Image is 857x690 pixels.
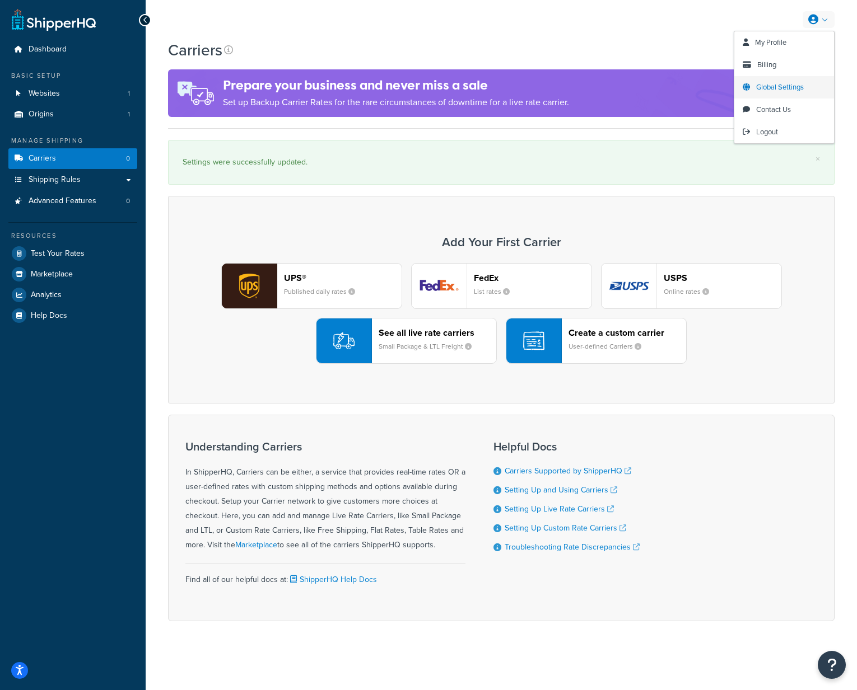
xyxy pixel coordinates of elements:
span: Contact Us [756,104,791,115]
div: Resources [8,231,137,241]
a: Dashboard [8,39,137,60]
a: My Profile [734,31,834,54]
a: Setting Up Live Rate Carriers [505,503,614,515]
button: usps logoUSPSOnline rates [601,263,782,309]
span: Origins [29,110,54,119]
h3: Add Your First Carrier [180,236,823,249]
div: Find all of our helpful docs at: [185,564,465,587]
span: My Profile [755,37,786,48]
a: Troubleshooting Rate Discrepancies [505,541,640,553]
span: 1 [128,89,130,98]
a: Origins 1 [8,104,137,125]
span: Billing [757,59,776,70]
h1: Carriers [168,39,222,61]
a: ShipperHQ Help Docs [288,574,377,585]
li: Carriers [8,148,137,169]
img: icon-carrier-liverate-becf4550.svg [333,330,355,351]
a: Setting Up Custom Rate Carriers [505,522,626,534]
header: See all live rate carriers [379,327,496,338]
span: 1 [128,110,130,119]
a: Contact Us [734,98,834,121]
button: fedEx logoFedExList rates [411,263,592,309]
button: Open Resource Center [818,651,846,679]
button: ups logoUPS®Published daily rates [221,263,402,309]
a: Marketplace [8,264,137,284]
h3: Helpful Docs [493,440,640,453]
img: fedEx logo [412,264,467,308]
a: ShipperHQ Home [12,8,96,31]
a: Advanced Features 0 [8,191,137,212]
header: FedEx [474,273,591,283]
li: Advanced Features [8,191,137,212]
small: Small Package & LTL Freight [379,341,481,351]
span: Advanced Features [29,196,96,206]
span: Dashboard [29,45,67,54]
span: Help Docs [31,311,67,321]
p: Set up Backup Carrier Rates for the rare circumstances of downtime for a live rate carrier. [223,95,569,110]
img: ups logo [222,264,277,308]
a: × [816,154,820,163]
li: Websites [8,83,137,104]
a: Carriers 0 [8,148,137,169]
a: Global Settings [734,76,834,98]
header: UPS® [284,273,402,283]
div: Basic Setup [8,71,137,81]
small: Published daily rates [284,287,364,297]
small: User-defined Carriers [569,341,650,351]
span: Analytics [31,290,62,300]
a: Carriers Supported by ShipperHQ [505,465,631,477]
span: Logout [756,126,778,137]
h4: Prepare your business and never miss a sale [223,76,569,95]
li: Origins [8,104,137,125]
div: Manage Shipping [8,136,137,145]
a: Test Your Rates [8,243,137,264]
a: Marketplace [235,539,277,551]
small: List rates [474,287,519,297]
span: 0 [126,154,130,163]
a: Shipping Rules [8,170,137,190]
span: Carriers [29,154,56,163]
span: 0 [126,196,130,206]
button: Create a custom carrierUser-defined Carriers [506,318,687,364]
div: In ShipperHQ, Carriers can be either, a service that provides real-time rates OR a user-defined r... [185,440,465,552]
span: Global Settings [756,82,804,92]
button: See all live rate carriersSmall Package & LTL Freight [316,318,497,364]
small: Online rates [664,287,718,297]
div: Settings were successfully updated. [183,154,820,170]
span: Websites [29,89,60,98]
img: icon-carrier-custom-c93b8a24.svg [523,330,544,351]
span: Shipping Rules [29,175,81,185]
a: Billing [734,54,834,76]
span: Test Your Rates [31,249,85,259]
a: Setting Up and Using Carriers [505,484,617,496]
a: Websites 1 [8,83,137,104]
a: Help Docs [8,306,137,326]
h3: Understanding Carriers [185,440,465,453]
header: Create a custom carrier [569,327,686,338]
header: USPS [664,273,781,283]
a: Analytics [8,285,137,305]
img: usps logo [602,264,656,308]
span: Marketplace [31,270,73,279]
a: Logout [734,121,834,143]
img: ad-rules-rateshop-fe6ec290ccb7230408bd80ed9643f0289d75e0ffd9eb532fc0e269fcd187b520.png [168,69,223,117]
